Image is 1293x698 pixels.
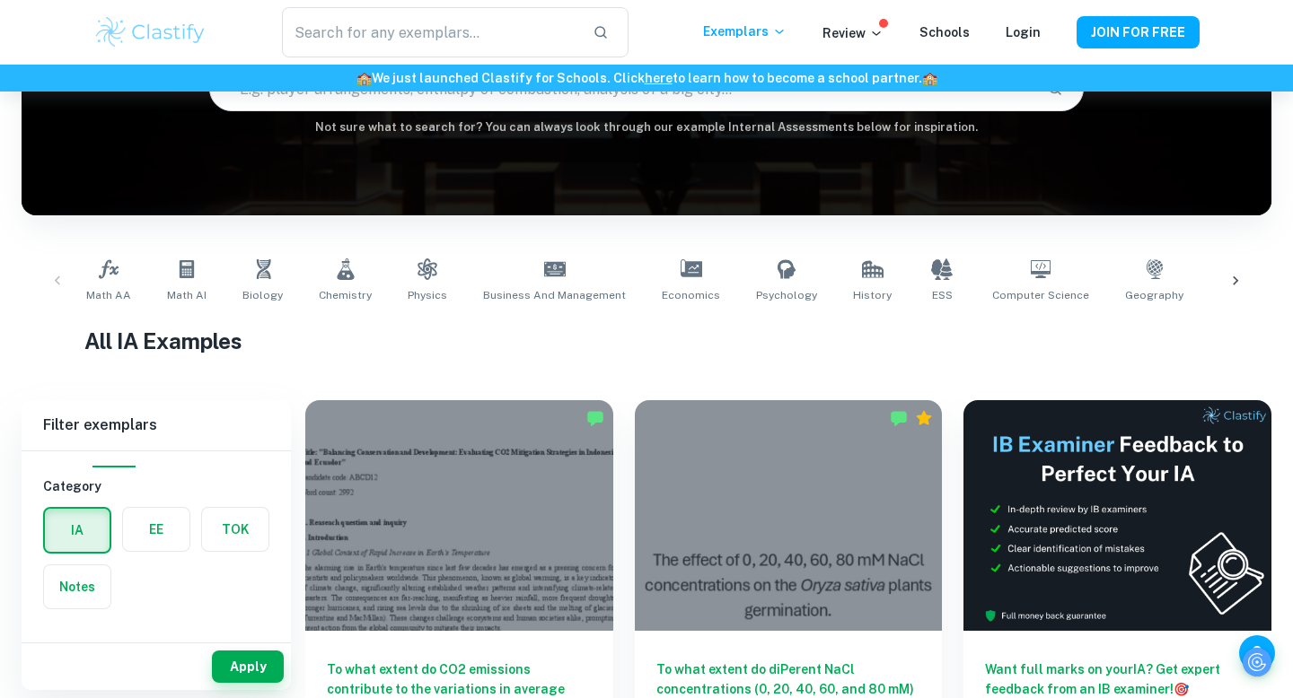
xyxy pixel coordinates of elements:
button: TOK [202,508,268,551]
button: Notes [44,565,110,608]
h6: Filter exemplars [22,400,291,450]
h6: Not sure what to search for? You can always look through our example Internal Assessments below f... [22,118,1271,136]
h6: Category [43,476,269,496]
input: Search for any exemplars... [282,7,578,57]
div: Premium [915,409,933,427]
span: Physics [408,287,447,303]
span: Math AI [167,287,207,303]
span: 🎯 [1174,682,1189,696]
span: 🏫 [356,71,372,85]
p: Exemplars [703,22,787,41]
img: Marked [890,409,908,427]
span: Economics [662,287,720,303]
span: Computer Science [992,287,1089,303]
button: IA [45,509,110,552]
a: Login [1006,25,1041,39]
a: here [645,71,673,85]
h6: Subject [43,631,269,650]
button: Apply [212,650,284,683]
button: Help and Feedback [1239,635,1275,671]
span: History [853,287,892,303]
img: Thumbnail [963,400,1271,631]
img: Clastify logo [93,14,207,50]
span: ESS [932,287,953,303]
span: Math AA [86,287,131,303]
img: Marked [586,409,604,427]
span: Business and Management [483,287,626,303]
button: JOIN FOR FREE [1077,16,1200,48]
p: Review [822,23,884,43]
h1: All IA Examples [84,325,1209,357]
a: Schools [919,25,970,39]
span: Psychology [756,287,817,303]
span: Biology [242,287,283,303]
span: Geography [1125,287,1183,303]
button: EE [123,508,189,551]
h6: We just launched Clastify for Schools. Click to learn how to become a school partner. [4,68,1289,88]
span: 🏫 [922,71,937,85]
span: Chemistry [319,287,372,303]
